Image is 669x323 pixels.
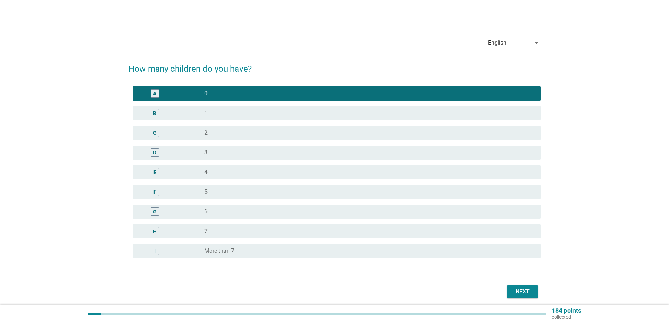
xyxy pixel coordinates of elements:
label: 6 [204,208,208,215]
label: 3 [204,149,208,156]
label: More than 7 [204,247,234,254]
div: G [153,208,157,215]
label: 5 [204,188,208,195]
i: arrow_drop_down [532,39,541,47]
label: 1 [204,110,208,117]
button: Next [507,285,538,298]
label: 2 [204,129,208,136]
div: F [153,188,156,196]
p: 184 points [552,308,581,314]
div: E [153,169,156,176]
div: I [154,247,156,255]
label: 0 [204,90,208,97]
div: A [153,90,156,97]
div: H [153,228,157,235]
div: C [153,129,156,137]
h2: How many children do you have? [129,56,541,75]
label: 7 [204,228,208,235]
div: English [488,40,506,46]
div: B [153,110,156,117]
div: D [153,149,156,156]
p: collected [552,314,581,320]
div: Next [513,288,532,296]
label: 4 [204,169,208,176]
